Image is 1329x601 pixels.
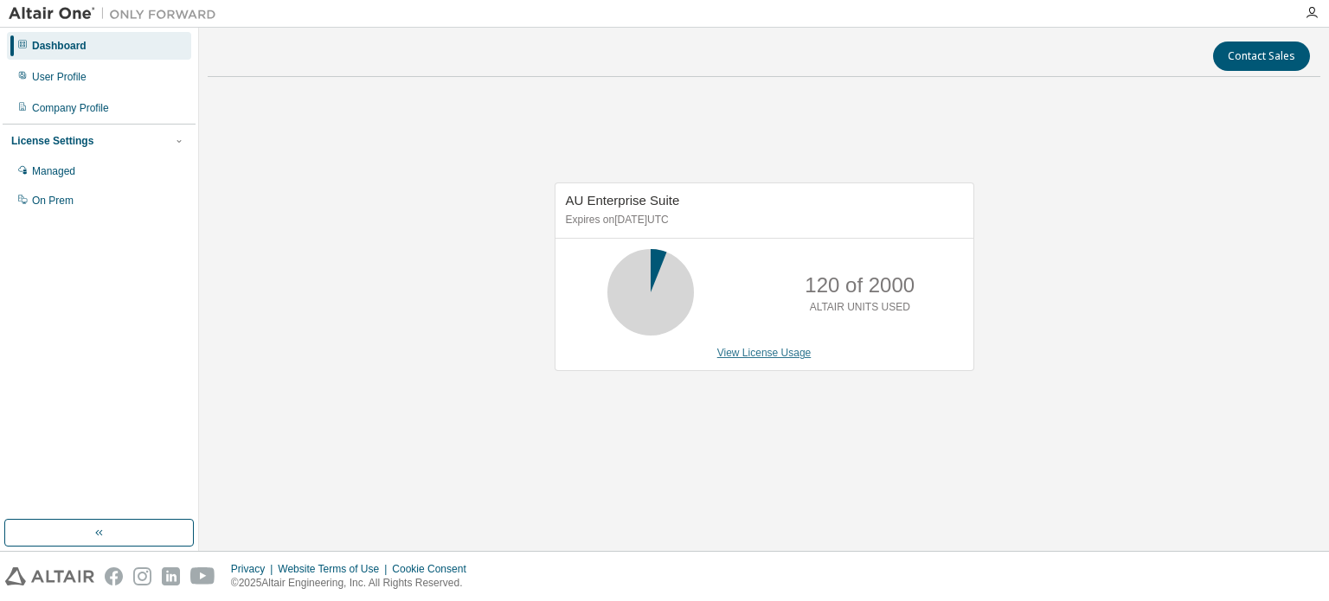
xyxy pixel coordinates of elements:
[392,562,476,576] div: Cookie Consent
[11,134,93,148] div: License Settings
[278,562,392,576] div: Website Terms of Use
[805,271,915,300] p: 120 of 2000
[32,194,74,208] div: On Prem
[1213,42,1310,71] button: Contact Sales
[190,567,215,585] img: youtube.svg
[9,5,225,22] img: Altair One
[717,347,812,359] a: View License Usage
[566,213,959,227] p: Expires on [DATE] UTC
[5,567,94,585] img: altair_logo.svg
[231,576,477,591] p: © 2025 Altair Engineering, Inc. All Rights Reserved.
[162,567,180,585] img: linkedin.svg
[32,39,87,53] div: Dashboard
[32,164,75,178] div: Managed
[231,562,278,576] div: Privacy
[32,70,87,84] div: User Profile
[810,300,910,315] p: ALTAIR UNITS USED
[566,193,680,208] span: AU Enterprise Suite
[105,567,123,585] img: facebook.svg
[133,567,151,585] img: instagram.svg
[32,101,109,115] div: Company Profile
